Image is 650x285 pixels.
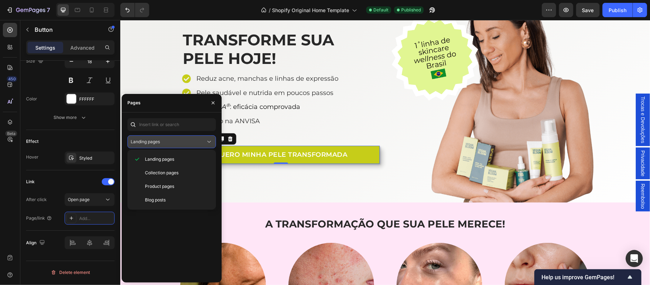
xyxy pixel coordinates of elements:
span: / [269,6,271,14]
input: Insert link or search [127,118,216,131]
iframe: Design area [120,20,650,285]
div: Delete element [51,268,90,277]
h2: A TRANSFORMAÇÃO QUE SUA PELE MERECE! [51,197,479,211]
div: Hover [26,154,39,160]
span: Privacidade [519,130,526,156]
span: Com : eficácia comprovada [76,83,180,91]
div: Show more [54,114,87,121]
div: Publish [609,6,626,14]
button: <p><span style="font-size:18px;">QUERO MINHA PELE TRANSFORMADA</span></p> [62,126,260,144]
div: Size [26,56,45,66]
i: CBA [91,83,110,91]
div: Page/link [26,215,52,221]
button: Show more [26,111,115,124]
span: Registro na ANVISA [76,97,140,105]
p: Advanced [70,44,95,51]
span: Landing pages [145,156,174,162]
span: Pele saudável e nutrida em poucos passos [76,69,213,77]
span: Shopify Original Home Template [272,6,349,14]
span: Save [582,7,594,13]
div: Color [26,96,37,102]
p: Settings [35,44,55,51]
div: After click [26,196,47,203]
span: Reembolso [519,164,526,189]
span: Collection pages [145,170,178,176]
button: Show survey - Help us improve GemPages! [541,273,634,281]
div: Pages [127,100,141,106]
div: Open Intercom Messenger [626,250,643,267]
button: 7 [3,3,53,17]
span: Reduz acne, manchas e linhas de expressão [76,55,218,62]
div: Link [26,179,35,185]
span: Open page [68,197,90,202]
span: Landing pages [131,139,160,144]
div: Undo/Redo [120,3,149,17]
div: Align [26,238,46,248]
span: Product pages [145,183,174,190]
div: Add... [79,215,113,222]
button: Delete element [26,267,115,278]
button: Open page [65,193,115,206]
div: Styled [79,155,113,161]
button: Landing pages [127,135,216,148]
p: 7 [47,6,50,14]
span: Trocas e Devoluções [519,76,526,123]
p: Button [35,25,95,34]
h2: TRANSFORME SUA PELE HOJE! [62,10,260,48]
span: Published [401,7,421,13]
sup: ® [106,82,110,88]
div: 450 [7,76,17,82]
button: Save [576,3,600,17]
div: Effect [26,138,39,145]
span: Default [373,7,388,13]
span: Blog posts [145,197,166,203]
button: Publish [603,3,633,17]
div: FFFFFF [79,96,113,102]
span: Help us improve GemPages! [541,274,626,281]
span: QUERO MINHA PELE TRANSFORMADA [94,131,227,139]
div: Beta [5,131,17,136]
div: Button [71,116,87,122]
